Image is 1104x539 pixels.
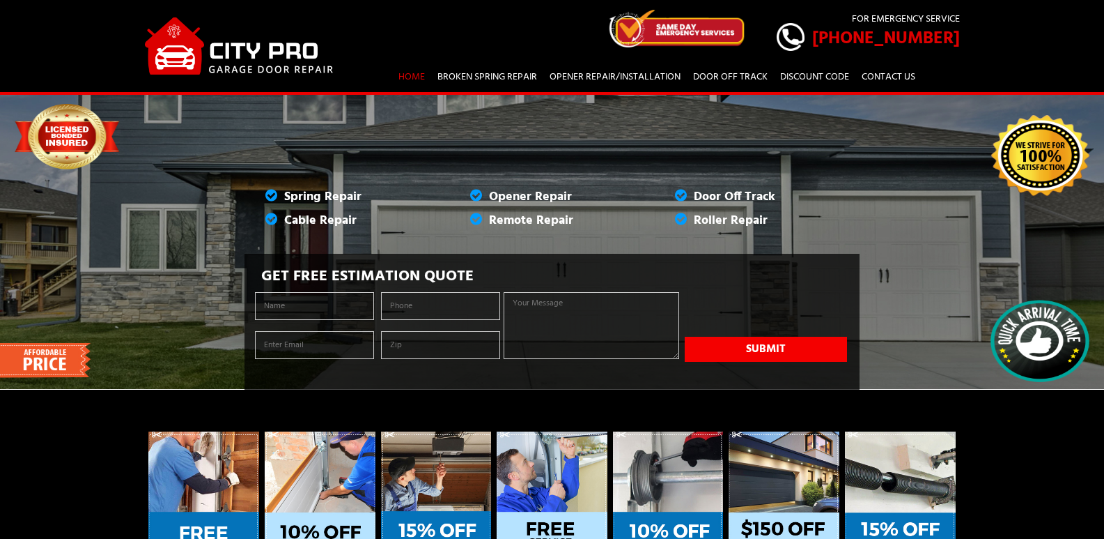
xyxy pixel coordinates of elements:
[857,65,920,89] a: Contact Us
[255,292,374,320] input: Name
[607,10,746,47] img: icon-top.png
[251,268,853,286] h2: Get Free Estimation Quote
[381,292,500,320] input: Phone
[685,292,848,334] iframe: reCAPTCHA
[449,209,654,233] li: Remote Repair
[449,185,654,209] li: Opener Repair
[654,185,859,209] li: Door Off Track
[777,25,960,53] a: [PHONE_NUMBER]
[255,331,374,359] input: Enter Email
[381,331,500,359] input: Zip
[654,209,859,233] li: Roller Repair
[394,65,430,89] a: Home
[775,65,854,89] a: Discount Code
[244,209,449,233] li: Cable Repair
[433,65,542,89] a: Broken Spring Repair
[688,65,772,89] a: Door Off track
[545,65,685,89] a: Opener Repair/Installation
[244,185,449,209] li: Spring Repair
[685,337,847,362] button: Submit
[777,12,960,26] p: For Emergency Service
[145,17,333,75] img: Citypro.png
[777,23,804,51] img: call.png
